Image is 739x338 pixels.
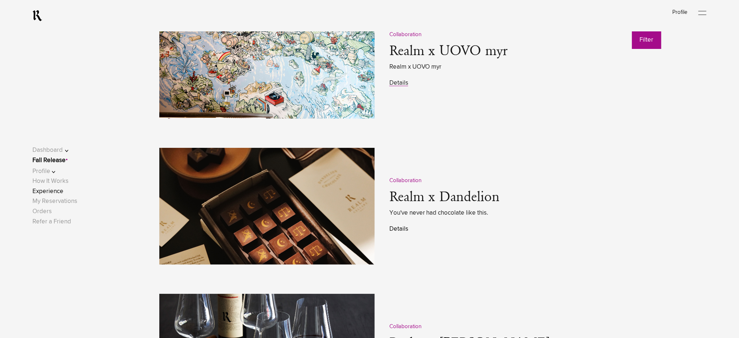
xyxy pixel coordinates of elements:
a: How It Works [32,178,69,184]
a: Details [389,80,408,86]
span: Realm x UOVO myr [389,62,669,72]
span: Collaboration [389,178,421,183]
span: Collaboration [389,324,421,329]
a: Realm x Dandelion [389,190,500,205]
a: RealmCellars [32,10,42,22]
a: Profile [673,9,688,15]
a: Experience [32,188,63,195]
button: Filter [632,31,661,49]
a: My Reservations [32,198,77,204]
span: You've never had chocolate like this. [389,208,669,218]
img: Dandelion-2328x1552-72dpi.jpg [159,148,375,265]
a: Orders [32,208,52,215]
a: Fall Release [32,157,66,164]
button: Profile [32,166,79,176]
button: Dashboard [32,145,79,155]
a: Details [389,226,408,232]
a: Refer a Friend [32,219,71,225]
